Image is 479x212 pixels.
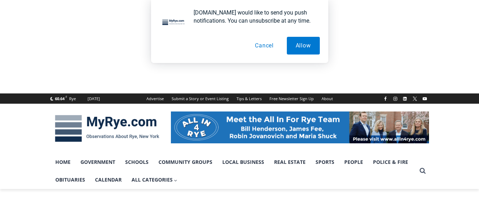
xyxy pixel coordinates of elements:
[69,96,76,102] div: Rye
[381,94,390,103] a: Facebook
[50,153,76,171] a: Home
[168,93,233,104] a: Submit a Story or Event Listing
[217,153,269,171] a: Local Business
[391,94,400,103] a: Instagram
[66,95,67,99] span: F
[318,93,337,104] a: About
[120,153,154,171] a: Schools
[416,165,429,177] button: View Search Form
[287,37,320,55] button: Allow
[233,93,266,104] a: Tips & Letters
[55,96,65,101] span: 60.64
[127,171,183,189] a: All Categories
[50,171,90,189] a: Obituaries
[420,94,429,103] a: YouTube
[76,153,120,171] a: Government
[269,153,311,171] a: Real Estate
[90,171,127,189] a: Calendar
[132,176,178,184] span: All Categories
[368,153,413,171] a: Police & Fire
[411,94,419,103] a: X
[188,8,320,25] div: [DOMAIN_NAME] would like to send you push notifications. You can unsubscribe at any time.
[160,8,188,37] img: notification icon
[266,93,318,104] a: Free Newsletter Sign Up
[143,93,168,104] a: Advertise
[50,153,416,189] nav: Primary Navigation
[171,111,429,143] img: All in for Rye
[154,153,217,171] a: Community Groups
[50,110,164,147] img: MyRye.com
[246,37,283,55] button: Cancel
[311,153,339,171] a: Sports
[143,93,337,104] nav: Secondary Navigation
[401,94,409,103] a: Linkedin
[339,153,368,171] a: People
[88,96,100,102] div: [DATE]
